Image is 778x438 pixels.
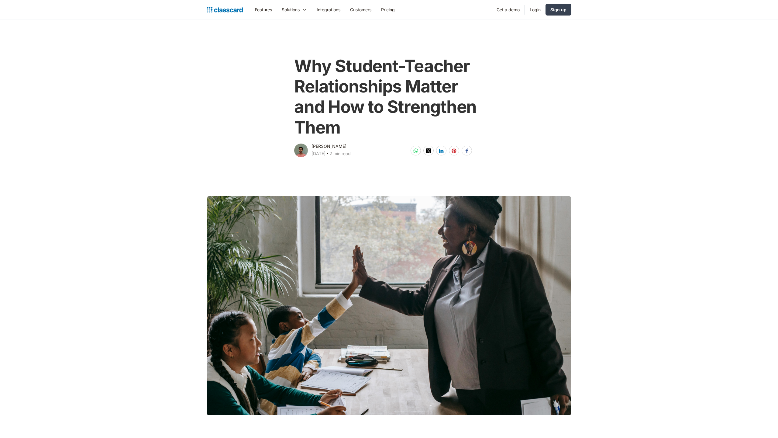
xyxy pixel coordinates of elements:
a: Login [525,3,546,16]
a: Get a demo [492,3,525,16]
a: Sign up [546,4,571,16]
div: Sign up [550,6,566,13]
div: Solutions [277,3,312,16]
a: Logo [207,5,243,14]
div: ‧ [325,150,329,158]
img: linkedin-white sharing button [439,148,444,153]
div: Solutions [282,6,300,13]
h1: Why Student-Teacher Relationships Matter and How to Strengthen Them [294,56,484,138]
div: [DATE] [312,150,325,157]
div: [PERSON_NAME] [312,143,346,150]
img: twitter-white sharing button [426,148,431,153]
img: pinterest-white sharing button [452,148,456,153]
img: whatsapp-white sharing button [413,148,418,153]
a: Integrations [312,3,345,16]
img: facebook-white sharing button [464,148,469,153]
div: 2 min read [329,150,351,157]
a: Features [250,3,277,16]
a: Pricing [376,3,400,16]
a: Customers [345,3,376,16]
